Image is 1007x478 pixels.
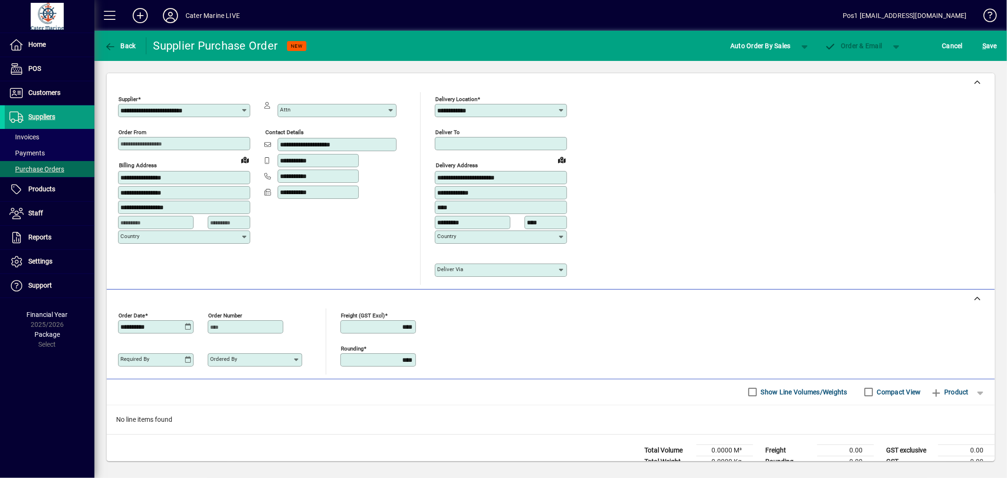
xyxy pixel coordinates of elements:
span: Order & Email [825,42,882,50]
div: Supplier Purchase Order [153,38,278,53]
span: Customers [28,89,60,96]
td: Rounding [761,456,817,467]
span: Financial Year [27,311,68,318]
span: POS [28,65,41,72]
a: View on map [237,152,253,167]
app-page-header-button: Back [94,37,146,54]
mat-label: Country [437,233,456,239]
mat-label: Order date [118,312,145,318]
mat-label: Ordered by [210,356,237,362]
mat-label: Order number [208,312,242,318]
label: Compact View [875,387,921,397]
span: Reports [28,233,51,241]
mat-label: Order from [118,129,146,136]
div: Cater Marine LIVE [186,8,240,23]
td: 0.00 [817,444,874,456]
div: Pos1 [EMAIL_ADDRESS][DOMAIN_NAME] [843,8,967,23]
mat-label: Deliver via [437,266,463,273]
label: Show Line Volumes/Weights [759,387,847,397]
span: S [982,42,986,50]
span: Back [104,42,136,50]
span: Settings [28,257,52,265]
span: Cancel [942,38,963,53]
button: Save [980,37,999,54]
mat-label: Supplier [118,96,138,102]
span: Auto Order By Sales [730,38,791,53]
td: 0.00 [938,456,995,467]
span: Staff [28,209,43,217]
a: Home [5,33,94,57]
mat-label: Rounding [341,345,364,351]
span: Payments [9,149,45,157]
a: Purchase Orders [5,161,94,177]
span: Invoices [9,133,39,141]
td: GST [881,456,938,467]
a: Reports [5,226,94,249]
button: Auto Order By Sales [726,37,795,54]
button: Product [926,384,973,401]
button: Back [102,37,138,54]
a: Payments [5,145,94,161]
a: Customers [5,81,94,105]
td: Freight [761,444,817,456]
button: Cancel [940,37,965,54]
td: 0.0000 Kg [696,456,753,467]
span: Package [34,331,60,338]
a: Products [5,178,94,201]
a: Staff [5,202,94,225]
mat-label: Delivery Location [435,96,477,102]
td: GST exclusive [881,444,938,456]
mat-label: Attn [280,106,290,113]
td: Total Volume [640,444,696,456]
button: Order & Email [820,37,887,54]
span: Suppliers [28,113,55,120]
td: Total Weight [640,456,696,467]
td: 0.00 [938,444,995,456]
mat-label: Freight (GST excl) [341,312,385,318]
a: Knowledge Base [976,2,995,33]
span: Home [28,41,46,48]
span: NEW [291,43,303,49]
span: Product [931,384,969,400]
span: Purchase Orders [9,165,64,173]
div: No line items found [107,405,995,434]
span: Products [28,185,55,193]
span: ave [982,38,997,53]
mat-label: Deliver To [435,129,460,136]
mat-label: Required by [120,356,149,362]
a: Support [5,274,94,298]
a: Invoices [5,129,94,145]
a: View on map [554,152,569,167]
a: POS [5,57,94,81]
td: 0.00 [817,456,874,467]
button: Profile [155,7,186,24]
a: Settings [5,250,94,273]
button: Add [125,7,155,24]
span: Support [28,282,52,289]
mat-label: Country [120,233,139,239]
td: 0.0000 M³ [696,444,753,456]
